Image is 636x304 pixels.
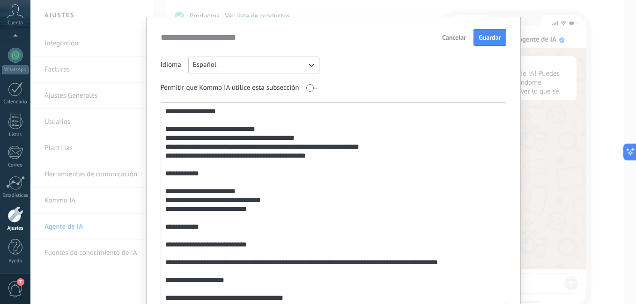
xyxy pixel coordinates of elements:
span: Permitir que Kommo IA utilice esta subsección [161,83,299,93]
div: Calendario [2,99,29,105]
span: Español [193,60,217,70]
span: Idioma [161,60,181,70]
div: WhatsApp [2,65,29,74]
span: Cuenta [7,20,23,26]
span: 7 [17,278,24,286]
div: Correo [2,162,29,168]
div: Ajustes [2,225,29,232]
button: Cancelar [438,30,470,44]
button: Guardar [473,29,506,46]
span: Cancelar [442,34,466,41]
div: Listas [2,132,29,138]
span: Guardar [479,34,501,41]
div: Estadísticas [2,193,29,199]
div: Ayuda [2,258,29,264]
button: Español [188,57,319,73]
